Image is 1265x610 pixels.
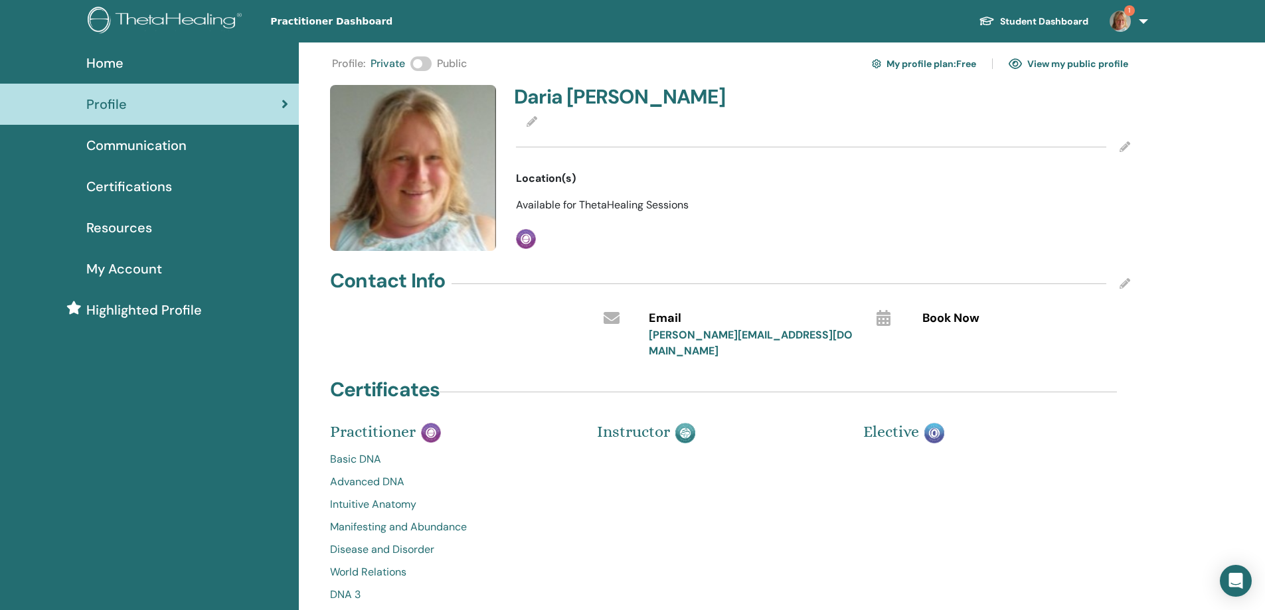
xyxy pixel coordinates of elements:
[597,422,670,441] span: Instructor
[330,542,577,558] a: Disease and Disorder
[330,269,445,293] h4: Contact Info
[330,451,577,467] a: Basic DNA
[1009,53,1128,74] a: View my public profile
[330,519,577,535] a: Manifesting and Abundance
[86,177,172,196] span: Certifications
[872,57,881,70] img: cog.svg
[514,85,815,109] h4: Daria [PERSON_NAME]
[1110,11,1131,32] img: default.jpg
[968,9,1099,34] a: Student Dashboard
[330,496,577,512] a: Intuitive Anatomy
[86,53,124,73] span: Home
[330,422,416,441] span: Practitioner
[330,474,577,490] a: Advanced DNA
[332,56,365,72] span: Profile :
[872,53,976,74] a: My profile plan:Free
[437,56,467,72] span: Public
[516,171,576,187] span: Location(s)
[86,218,152,238] span: Resources
[649,310,681,327] span: Email
[1124,5,1135,16] span: 1
[649,328,853,358] a: [PERSON_NAME][EMAIL_ADDRESS][DOMAIN_NAME]
[922,310,979,327] span: Book Now
[88,7,246,37] img: logo.png
[270,15,469,29] span: Practitioner Dashboard
[330,378,440,402] h4: Certificates
[330,587,577,603] a: DNA 3
[330,85,496,251] img: default.jpg
[330,564,577,580] a: World Relations
[1220,565,1252,597] div: Open Intercom Messenger
[863,422,919,441] span: Elective
[86,259,162,279] span: My Account
[1009,58,1022,70] img: eye.svg
[979,15,995,27] img: graduation-cap-white.svg
[371,56,405,72] span: Private
[516,198,689,212] span: Available for ThetaHealing Sessions
[86,135,187,155] span: Communication
[86,94,127,114] span: Profile
[86,300,202,320] span: Highlighted Profile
